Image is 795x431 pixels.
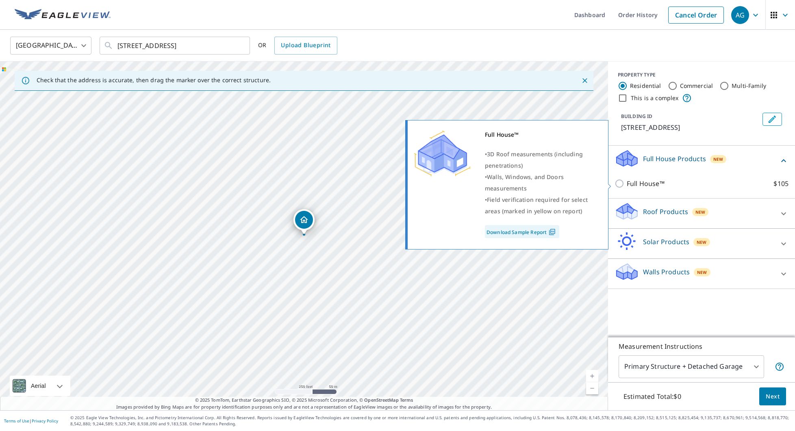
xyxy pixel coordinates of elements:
span: New [697,239,706,245]
p: [STREET_ADDRESS] [621,123,759,132]
div: Solar ProductsNew [615,232,788,255]
p: Full House Products [643,154,706,164]
p: BUILDING ID [621,113,652,120]
button: Edit building 1 [762,113,782,126]
p: $105 [773,179,788,188]
p: Solar Products [643,237,689,247]
a: OpenStreetMap [364,397,398,403]
div: AG [731,6,749,24]
span: New [695,209,705,215]
p: Check that the address is accurate, then drag the marker over the correct structure. [37,77,271,84]
div: • [485,171,598,194]
a: Cancel Order [668,7,724,24]
a: Terms [400,397,413,403]
div: Dropped pin, building 1, Residential property, 6812 Antrim Rd Minneapolis, MN 55439 [293,209,315,234]
a: Terms of Use [4,418,29,424]
a: Upload Blueprint [274,37,337,55]
p: Estimated Total: $0 [617,387,688,405]
label: This is a complex [631,94,679,102]
p: Full House™ [627,179,665,188]
a: Privacy Policy [32,418,58,424]
a: Current Level 17, Zoom Out [586,382,598,394]
span: © 2025 TomTom, Earthstar Geographics SIO, © 2025 Microsoft Corporation, © [195,397,413,404]
div: Primary Structure + Detached Garage [619,355,764,378]
img: EV Logo [15,9,111,21]
p: © 2025 Eagle View Technologies, Inc. and Pictometry International Corp. All Rights Reserved. Repo... [70,415,791,427]
div: Full House™ [485,129,598,140]
div: • [485,194,598,217]
div: OR [258,37,337,55]
label: Residential [630,82,661,90]
p: | [4,418,58,423]
img: Premium [414,129,471,178]
input: Search by address or latitude-longitude [117,34,233,57]
p: Roof Products [643,207,688,217]
div: PROPERTY TYPE [618,71,785,79]
div: Full House ProductsNew [615,149,788,172]
span: New [713,156,723,162]
p: Measurement Instructions [619,341,784,351]
div: [GEOGRAPHIC_DATA] [10,34,91,57]
span: Your report will include the primary structure and a detached garage if one exists. [775,362,784,372]
div: Aerial [10,376,70,396]
p: Walls Products [643,267,690,277]
div: • [485,149,598,171]
button: Close [580,75,590,86]
span: Next [766,392,780,402]
span: New [697,269,707,276]
button: Next [759,387,786,406]
div: Roof ProductsNew [615,202,788,225]
span: Walls, Windows, and Doors measurements [485,173,564,192]
label: Commercial [680,82,713,90]
span: Upload Blueprint [281,40,330,50]
img: Pdf Icon [547,228,558,236]
span: Field verification required for select areas (marked in yellow on report) [485,196,588,215]
a: Current Level 17, Zoom In [586,370,598,382]
div: Aerial [28,376,48,396]
label: Multi-Family [732,82,766,90]
a: Download Sample Report [485,225,559,238]
span: 3D Roof measurements (including penetrations) [485,150,583,169]
div: Walls ProductsNew [615,262,788,285]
